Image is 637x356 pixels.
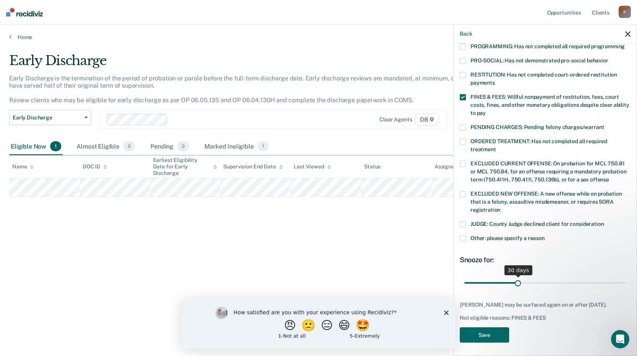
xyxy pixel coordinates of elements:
div: [PERSON_NAME] may be surfaced again on or after [DATE]. [460,302,630,308]
div: Earliest Eligibility Date for Early Discharge [153,157,217,176]
div: Eligible Now [9,138,63,155]
span: EXCLUDED CURRENT OFFENSE: On probation for MCL 750.81 or MCL 750.84, for an offense requiring a m... [470,160,626,183]
span: 1 [50,141,61,151]
button: Back [460,31,472,37]
button: Save [460,327,509,343]
span: ORDERED TREATMENT: Has not completed all required treatment [470,138,607,152]
div: Not eligible reasons: FINES & FEES [460,315,630,321]
span: JUDGE: County Judge declined client for consideration [470,221,604,227]
div: Marked Ineligible [203,138,270,155]
span: 0 [177,141,189,151]
div: Supervision End Date [223,163,283,170]
div: Status [364,163,381,170]
div: Early Discharge [9,53,487,75]
span: PENDING CHARGES: Pending felony charges/warrant [470,124,604,130]
p: Early Discharge is the termination of the period of probation or parole before the full-term disc... [9,75,485,104]
iframe: Intercom live chat [611,330,629,348]
div: Assigned to [434,163,470,170]
div: Name [12,163,34,170]
div: Snooze for: [460,256,630,264]
span: RESTITUTION: Has not completed court-ordered restitution payments [470,72,617,86]
div: DOC ID [83,163,107,170]
span: EXCLUDED NEW OFFENSE: A new offense while on probation that is a felony, assaultive misdemeanor, ... [470,191,622,213]
div: 30 days [505,265,532,275]
iframe: Survey by Kim from Recidiviz [181,299,456,348]
span: D8 [415,113,439,126]
div: Last Viewed [294,163,331,170]
span: 1 [258,141,269,151]
span: PRO-SOCIAL: Has not demonstrated pro-social behavior [470,57,608,64]
span: PROGRAMMING: Has not completed all required programming [470,43,625,49]
div: R [619,6,631,18]
div: Almost Eligible [75,138,137,155]
span: Other: please specify a reason [470,235,545,241]
span: FINES & FEES: Willful nonpayment of restitution, fees, court costs, fines, and other monetary obl... [470,94,629,116]
a: Home [9,34,628,41]
span: Early Discharge [13,114,82,121]
img: Recidiviz [6,8,43,16]
span: 0 [123,141,135,151]
div: Pending [149,138,191,155]
div: Clear agents [379,116,412,123]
